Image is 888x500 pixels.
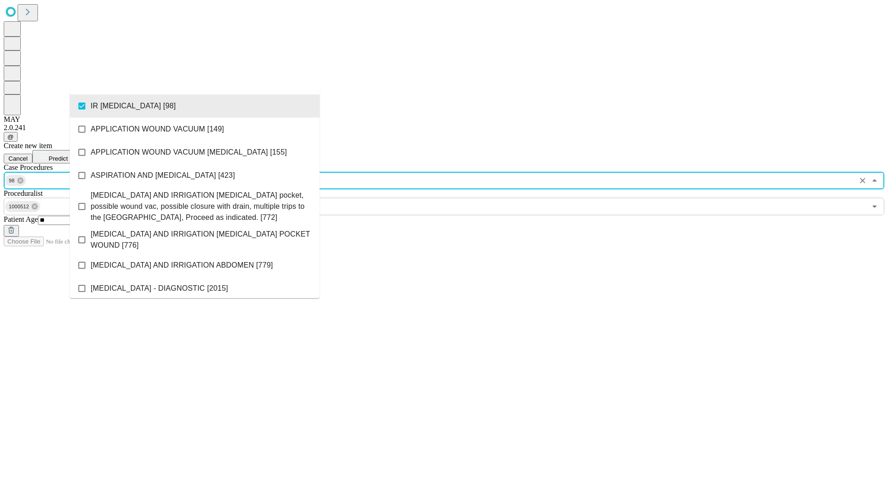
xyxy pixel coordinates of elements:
[91,260,273,271] span: [MEDICAL_DATA] AND IRRIGATION ABDOMEN [779]
[4,189,43,197] span: Proceduralist
[91,229,312,251] span: [MEDICAL_DATA] AND IRRIGATION [MEDICAL_DATA] POCKET WOUND [776]
[91,190,312,223] span: [MEDICAL_DATA] AND IRRIGATION [MEDICAL_DATA] pocket, possible wound vac, possible closure with dr...
[856,174,869,187] button: Clear
[91,147,287,158] span: APPLICATION WOUND VACUUM [MEDICAL_DATA] [155]
[91,100,176,112] span: IR [MEDICAL_DATA] [98]
[4,115,884,124] div: MAY
[49,155,68,162] span: Predict
[91,283,228,294] span: [MEDICAL_DATA] - DIAGNOSTIC [2015]
[5,175,18,186] span: 98
[8,155,28,162] span: Cancel
[4,215,38,223] span: Patient Age
[7,133,14,140] span: @
[4,142,52,150] span: Create new item
[5,175,26,186] div: 98
[4,132,18,142] button: @
[4,163,53,171] span: Scheduled Procedure
[32,150,75,163] button: Predict
[4,124,884,132] div: 2.0.241
[91,170,235,181] span: ASPIRATION AND [MEDICAL_DATA] [423]
[91,124,224,135] span: APPLICATION WOUND VACUUM [149]
[5,201,33,212] span: 1000512
[868,174,881,187] button: Close
[5,201,40,212] div: 1000512
[4,154,32,163] button: Cancel
[868,200,881,213] button: Open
